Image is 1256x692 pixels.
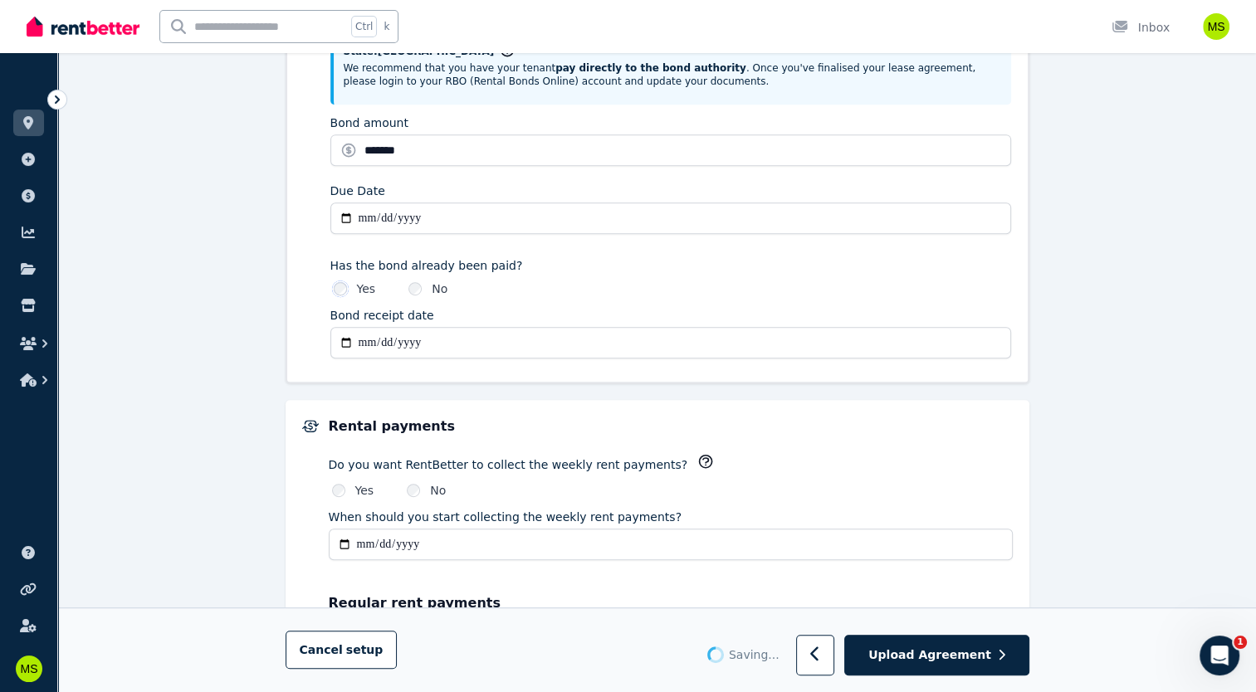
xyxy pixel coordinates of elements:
[1203,13,1229,40] img: Monica Salazar
[329,417,1013,436] h5: Rental payments
[330,257,1011,274] label: Has the bond already been paid?
[355,482,374,499] label: Yes
[329,509,682,525] label: When should you start collecting the weekly rent payments?
[384,20,389,33] span: k
[1234,636,1247,649] span: 1
[432,280,447,297] label: No
[555,62,746,74] strong: pay directly to the bond authority
[330,115,408,131] label: Bond amount
[330,183,385,199] label: Due Date
[329,456,688,473] label: Do you want RentBetter to collect the weekly rent payments?
[868,647,991,664] span: Upload Agreement
[1112,19,1170,36] div: Inbox
[330,307,434,324] label: Bond receipt date
[729,647,780,664] span: Saving ...
[302,420,319,432] img: Rental payments
[286,631,398,670] button: Cancelsetup
[300,644,384,657] span: Cancel
[344,61,1001,88] p: We recommend that you have your tenant . Once you've finalised your lease agreement, please login...
[844,636,1029,676] button: Upload Agreement
[27,14,139,39] img: RentBetter
[1200,636,1239,675] iframe: Intercom live chat
[329,593,1013,613] p: Regular rent payments
[16,655,42,682] img: Monica Salazar
[351,16,377,37] span: Ctrl
[346,642,384,659] span: setup
[357,280,376,297] label: Yes
[430,482,446,499] label: No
